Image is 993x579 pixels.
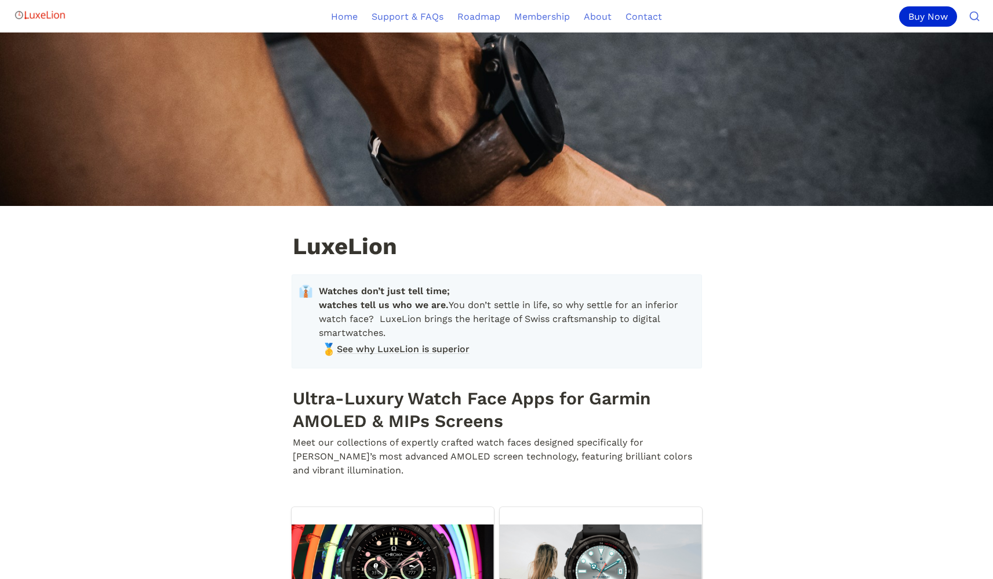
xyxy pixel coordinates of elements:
span: 🥇 [322,342,333,354]
p: Meet our collections of expertly crafted watch faces designed specifically for [PERSON_NAME]’s mo... [292,434,702,479]
span: 👔 [299,284,313,298]
span: See why LuxeLion is superior [337,342,470,356]
h1: LuxeLion [292,234,702,262]
a: Buy Now [899,6,962,27]
span: You don’t settle in life, so why settle for an inferior watch face? LuxeLion brings the heritage ... [319,284,692,340]
h1: Ultra-Luxury Watch Face Apps for Garmin AMOLED & MIPs Screens [292,385,702,434]
div: Buy Now [899,6,957,27]
img: Logo [14,3,66,27]
a: 🥇See why LuxeLion is superior [319,341,692,358]
strong: Watches don’t just tell time; watches tell us who we are. [319,285,453,310]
